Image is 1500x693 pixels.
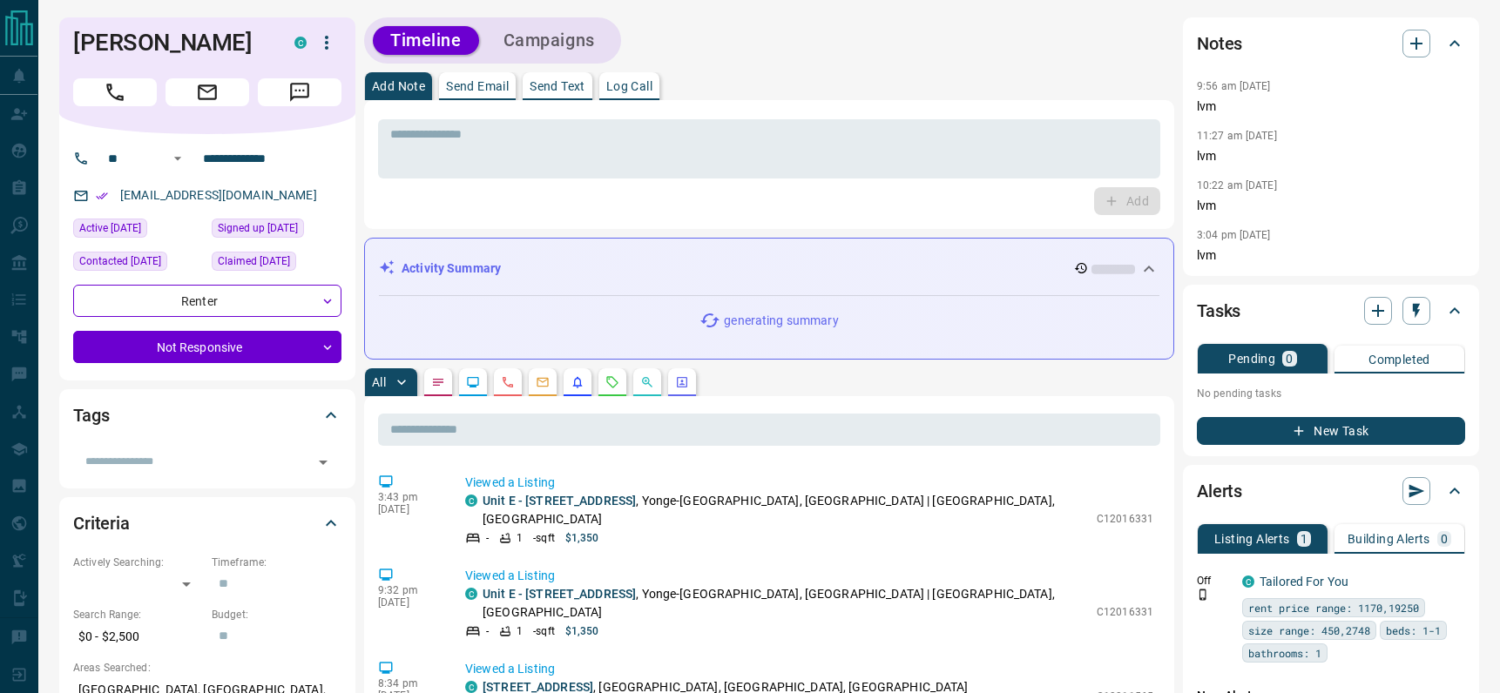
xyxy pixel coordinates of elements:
span: beds: 1-1 [1386,622,1441,639]
div: Not Responsive [73,331,341,363]
button: New Task [1197,417,1465,445]
p: [DATE] [378,596,439,609]
button: Campaigns [486,26,612,55]
p: C12016331 [1097,604,1153,620]
h1: [PERSON_NAME] [73,29,268,57]
span: Call [73,78,157,106]
div: Wed Jul 09 2025 [73,252,203,276]
p: C12016331 [1097,511,1153,527]
span: Claimed [DATE] [218,252,290,270]
button: Open [311,450,335,474]
span: Email [166,78,249,106]
div: Tasks [1197,290,1465,332]
p: Budget: [212,607,341,622]
p: 8:34 pm [378,677,439,690]
h2: Criteria [73,509,130,537]
p: $1,350 [565,530,599,546]
p: - sqft [533,530,555,546]
a: Tailored For You [1260,575,1348,589]
div: Sun Jan 12 2025 [212,219,341,243]
p: [DATE] [378,503,439,515]
div: condos.ca [465,495,477,507]
a: Unit E - [STREET_ADDRESS] [483,587,636,601]
svg: Requests [605,375,619,389]
p: Off [1197,573,1232,589]
p: 3:04 pm [DATE] [1197,229,1271,241]
p: 3:43 pm [378,491,439,503]
div: Mon Jan 13 2025 [212,252,341,276]
h2: Tags [73,401,109,429]
span: size range: 450,2748 [1248,622,1370,639]
p: lvm [1197,147,1465,165]
p: No pending tasks [1197,380,1465,407]
div: Criteria [73,502,341,544]
span: Signed up [DATE] [218,219,298,237]
p: All [372,376,386,388]
p: Building Alerts [1348,533,1430,545]
p: Search Range: [73,607,203,622]
div: condos.ca [294,37,307,49]
p: 1 [517,623,523,639]
span: Contacted [DATE] [79,252,161,270]
p: Viewed a Listing [465,474,1153,492]
button: Open [167,148,188,169]
svg: Notes [431,375,445,389]
p: 10:22 am [DATE] [1197,179,1277,192]
p: 9:56 am [DATE] [1197,80,1271,92]
p: - [486,530,489,546]
p: Actively Searching: [73,555,203,570]
p: Pending [1228,353,1275,365]
p: , Yonge-[GEOGRAPHIC_DATA], [GEOGRAPHIC_DATA] | [GEOGRAPHIC_DATA], [GEOGRAPHIC_DATA] [483,492,1088,528]
div: Sat Sep 13 2025 [73,219,203,243]
p: Viewed a Listing [465,660,1153,678]
svg: Agent Actions [675,375,689,389]
div: Tags [73,394,341,436]
div: Notes [1197,23,1465,64]
div: Activity Summary [379,252,1159,285]
span: rent price range: 1170,19250 [1248,599,1419,616]
p: , Yonge-[GEOGRAPHIC_DATA], [GEOGRAPHIC_DATA] | [GEOGRAPHIC_DATA], [GEOGRAPHIC_DATA] [483,585,1088,622]
span: Active [DATE] [79,219,141,237]
p: Listing Alerts [1214,533,1290,545]
p: lvm [1197,98,1465,116]
span: Message [258,78,341,106]
span: bathrooms: 1 [1248,644,1321,662]
a: [EMAIL_ADDRESS][DOMAIN_NAME] [120,188,317,202]
p: 11:27 am [DATE] [1197,130,1277,142]
svg: Emails [536,375,550,389]
p: $1,350 [565,623,599,639]
p: Areas Searched: [73,660,341,676]
p: 0 [1441,533,1448,545]
svg: Lead Browsing Activity [466,375,480,389]
svg: Opportunities [640,375,654,389]
div: Alerts [1197,470,1465,512]
p: lvm [1197,197,1465,215]
p: 1 [517,530,523,546]
h2: Notes [1197,30,1242,57]
p: 1 [1301,533,1307,545]
p: Send Email [446,80,509,92]
svg: Email Verified [96,190,108,202]
div: Renter [73,285,341,317]
p: Timeframe: [212,555,341,570]
button: Timeline [373,26,479,55]
div: condos.ca [465,681,477,693]
svg: Listing Alerts [571,375,584,389]
p: Completed [1368,353,1430,366]
p: 9:32 pm [378,584,439,596]
p: Activity Summary [402,259,501,278]
div: condos.ca [1242,575,1254,588]
h2: Tasks [1197,297,1240,325]
div: condos.ca [465,588,477,600]
p: Add Note [372,80,425,92]
p: Log Call [606,80,652,92]
p: 0 [1286,353,1293,365]
p: lvm [1197,246,1465,265]
p: Send Text [530,80,585,92]
svg: Push Notification Only [1197,589,1209,601]
svg: Calls [501,375,515,389]
p: generating summary [724,312,838,330]
p: - sqft [533,623,555,639]
p: - [486,623,489,639]
p: $0 - $2,500 [73,622,203,651]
